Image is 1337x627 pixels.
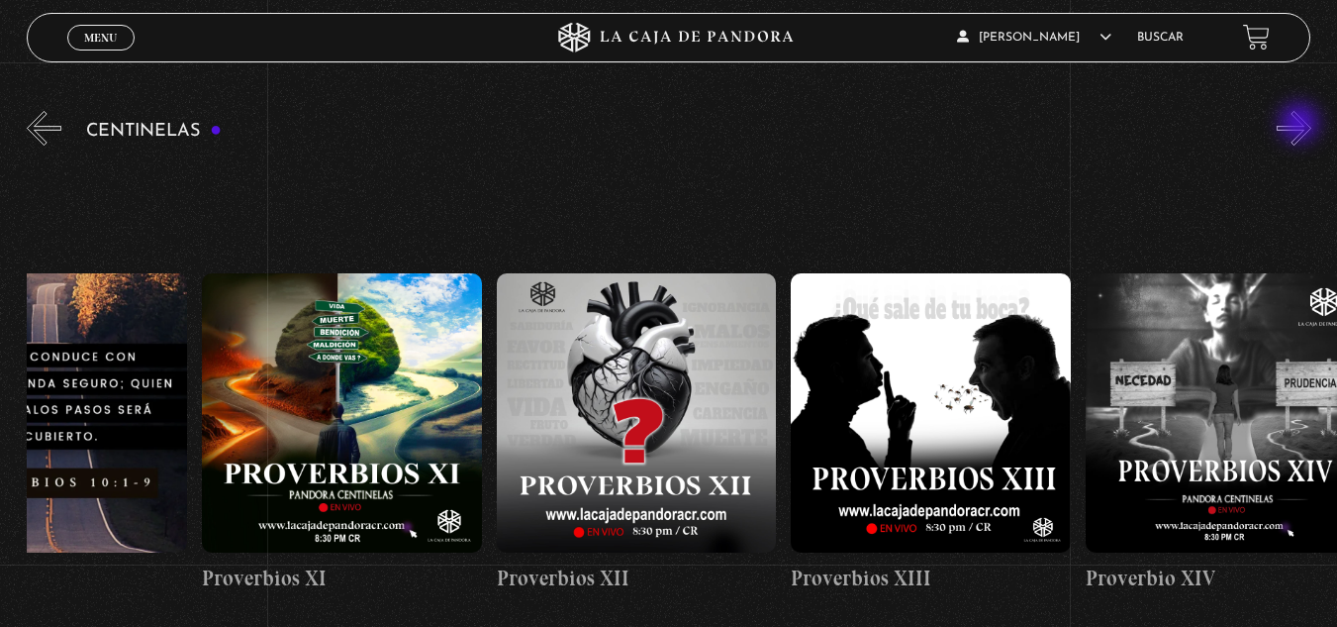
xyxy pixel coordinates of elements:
[77,48,124,61] span: Cerrar
[84,32,117,44] span: Menu
[791,563,1071,594] h4: Proverbios XIII
[1277,111,1311,146] button: Next
[86,122,222,141] h3: Centinelas
[27,111,61,146] button: Previous
[957,32,1111,44] span: [PERSON_NAME]
[497,563,777,594] h4: Proverbios XII
[202,563,482,594] h4: Proverbios XI
[1137,32,1184,44] a: Buscar
[1243,24,1270,51] a: View your shopping cart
